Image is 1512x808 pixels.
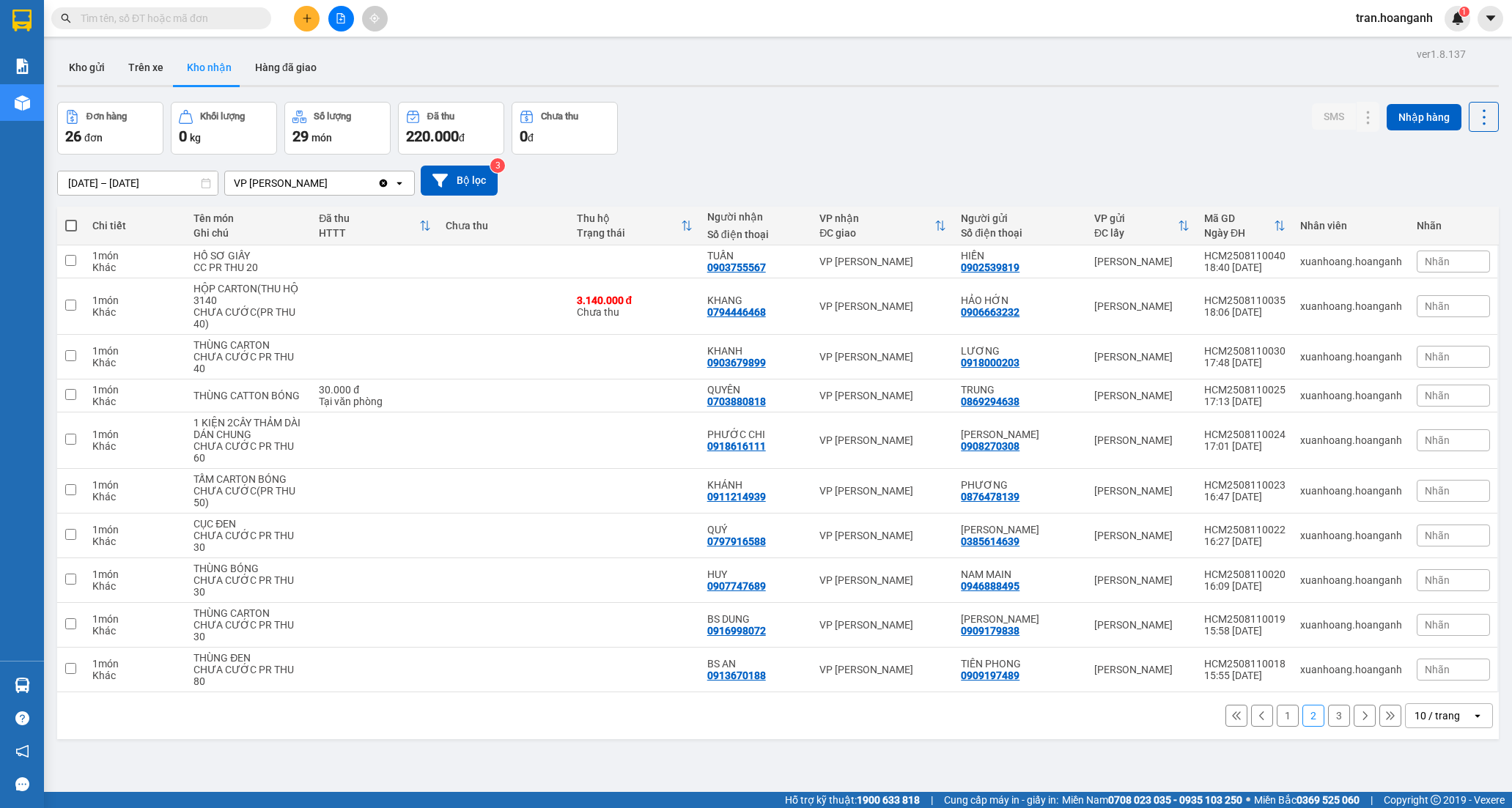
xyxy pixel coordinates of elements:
th: Toggle SortBy [812,207,954,245]
img: icon-new-feature [1451,12,1464,25]
div: THÙNG CARTON [193,339,304,351]
button: 2 [1302,705,1324,727]
strong: 0369 525 060 [1297,794,1360,806]
div: ĐC lấy [1094,227,1178,239]
span: Nhãn [1425,434,1450,446]
div: Đã thu [427,111,454,122]
div: 1 món [92,429,179,440]
div: xuanhoang.hoanganh [1300,619,1402,631]
div: VP [PERSON_NAME] [819,256,946,267]
span: Nhãn [1425,664,1450,675]
span: plus [302,13,312,23]
div: 17:01 [DATE] [1204,440,1286,452]
span: 0 [520,127,528,145]
span: đ [528,132,534,144]
div: NAM MAIN [961,568,1080,580]
span: đơn [84,132,103,144]
span: Nhãn [1425,619,1450,631]
span: Miền Bắc [1254,792,1360,808]
div: CỤC ĐEN [193,518,304,530]
div: Số điện thoại [961,227,1080,239]
span: 26 [65,127,81,145]
div: xuanhoang.hoanganh [1300,485,1402,497]
span: Nhãn [1425,351,1450,363]
svg: open [1472,710,1483,722]
div: CHƯA CƯỚC PR THU 40 [193,351,304,374]
div: xuanhoang.hoanganh [1300,530,1402,541]
div: 30.000 đ [319,384,431,396]
div: Trạng thái [577,227,681,239]
div: xuanhoang.hoanganh [1300,351,1402,363]
span: món [311,132,332,144]
span: đ [459,132,465,144]
div: HỒ SƠ GIẤY [193,250,304,262]
div: CHƯA CƯỚC PR THU 60 [193,440,304,464]
div: 3.140.000 đ [577,294,693,306]
button: Khối lượng0kg [171,102,277,155]
div: 15:55 [DATE] [1204,670,1286,681]
div: CHƯA CƯỚC PR THU 80 [193,664,304,687]
button: Chưa thu0đ [512,102,618,155]
div: TUẤN [707,250,805,262]
div: [PERSON_NAME] [1094,574,1190,586]
div: THÙNG CATTON BÓNG [193,390,304,401]
div: HCM2508110035 [1204,294,1286,306]
div: VP [PERSON_NAME] [819,351,946,363]
div: ĐC giao [819,227,934,239]
img: logo-vxr [12,10,32,31]
span: Hỗ trợ kỹ thuật: [785,792,920,808]
div: HCM2508110023 [1204,479,1286,491]
svg: Clear value [377,177,389,189]
div: xuanhoang.hoanganh [1300,300,1402,312]
span: 1 [1461,7,1467,17]
div: 0869294638 [961,396,1019,407]
div: HUY [707,568,805,580]
div: VP [PERSON_NAME] [819,300,946,312]
span: | [931,792,933,808]
div: 1 KIỆN 2CÂY THẢM DÀI DÁN CHUNG [193,417,304,440]
div: 18:40 [DATE] [1204,262,1286,273]
img: solution-icon [15,59,30,74]
div: Chưa thu [446,220,561,231]
div: Người nhận [707,211,805,223]
div: ver 1.8.137 [1417,46,1466,62]
div: KHANH [707,345,805,357]
button: caret-down [1478,6,1503,31]
div: KHANG [707,294,805,306]
div: Thu hộ [577,212,681,224]
div: 1 món [92,613,179,625]
div: [PERSON_NAME] [1094,390,1190,401]
span: kg [190,132,201,144]
div: VP [PERSON_NAME] [819,530,946,541]
div: HIỀN [961,250,1080,262]
div: VP gửi [1094,212,1178,224]
button: file-add [328,6,354,31]
div: [PERSON_NAME] [1094,619,1190,631]
span: notification [15,744,29,758]
div: 0913670188 [707,670,766,681]
div: [PERSON_NAME] [1094,485,1190,497]
div: [PERSON_NAME] [1094,300,1190,312]
div: VP [PERSON_NAME] [234,176,328,190]
div: QUYÊN [707,384,805,396]
div: 10 / trang [1415,708,1460,723]
span: file-add [336,13,346,23]
div: 0902539819 [961,262,1019,273]
button: Đã thu220.000đ [398,102,504,155]
div: Khác [92,491,179,503]
div: HCM2508110019 [1204,613,1286,625]
span: 29 [292,127,309,145]
div: Số lượng [314,111,351,122]
div: THÙNG BÓNG [193,563,304,574]
div: Khác [92,535,179,547]
span: tran.hoanganh [1344,9,1445,27]
div: 0906663232 [961,306,1019,318]
span: Miền Nam [1062,792,1242,808]
svg: open [394,177,405,189]
button: Nhập hàng [1387,104,1461,130]
img: warehouse-icon [15,95,30,111]
div: 0909179838 [961,625,1019,637]
div: 17:48 [DATE] [1204,357,1286,368]
div: CHƯA CƯỚC PR THU 30 [193,530,304,553]
div: 1 món [92,294,179,306]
